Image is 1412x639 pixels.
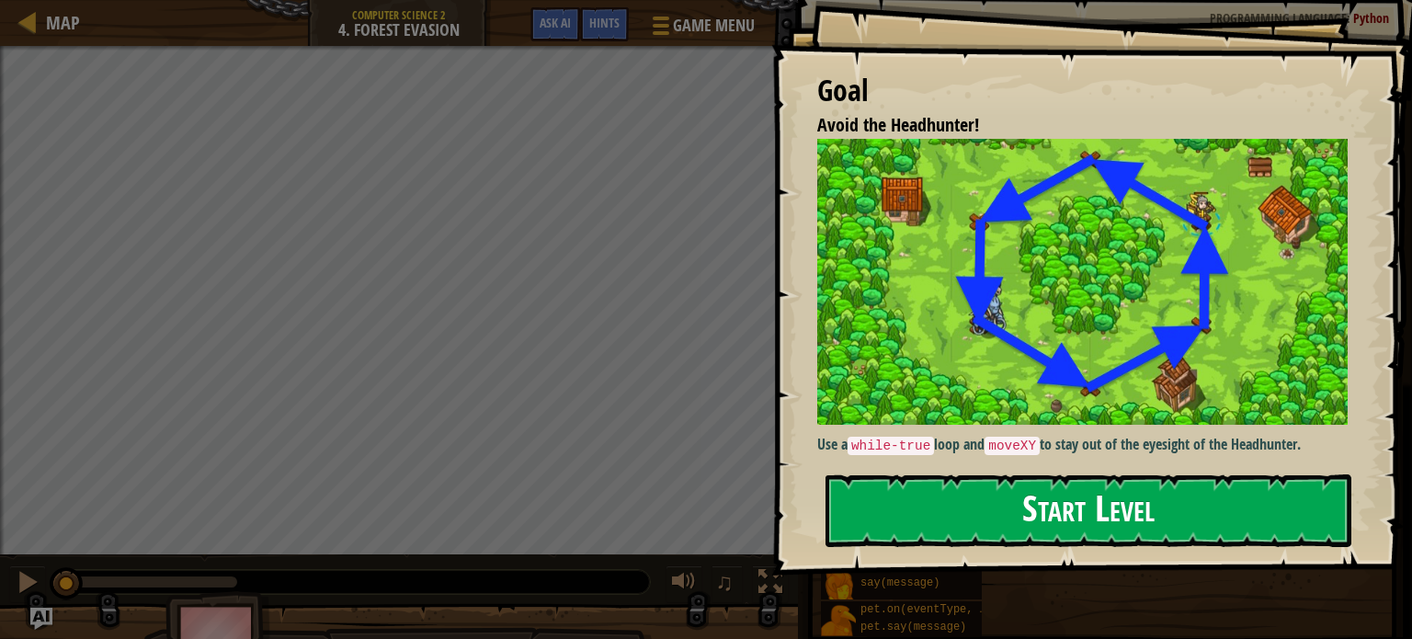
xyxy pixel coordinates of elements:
span: Game Menu [673,14,755,38]
span: pet.on(eventType, handler) [860,603,1032,616]
p: Use a loop and to stay out of the eyesight of the Headhunter. [817,434,1361,456]
button: Start Level [826,474,1351,547]
span: ♫ [715,568,734,596]
code: moveXY [985,437,1040,455]
span: pet.say(message) [860,621,966,633]
span: Hints [589,14,620,31]
button: ♫ [712,565,743,603]
div: Goal [817,70,1348,112]
button: Ask AI [530,7,580,41]
a: Map [37,10,80,35]
img: Forest evasion [817,139,1361,425]
span: Ask AI [540,14,571,31]
button: Ctrl + P: Pause [9,565,46,603]
button: Toggle fullscreen [752,565,789,603]
span: Avoid the Headhunter! [817,112,979,137]
img: portrait.png [821,566,856,601]
button: Adjust volume [666,565,702,603]
button: Ask AI [30,608,52,630]
code: while-true [848,437,934,455]
li: Avoid the Headhunter! [794,112,1343,139]
img: portrait.png [821,603,856,638]
button: Game Menu [638,7,766,51]
span: Map [46,10,80,35]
